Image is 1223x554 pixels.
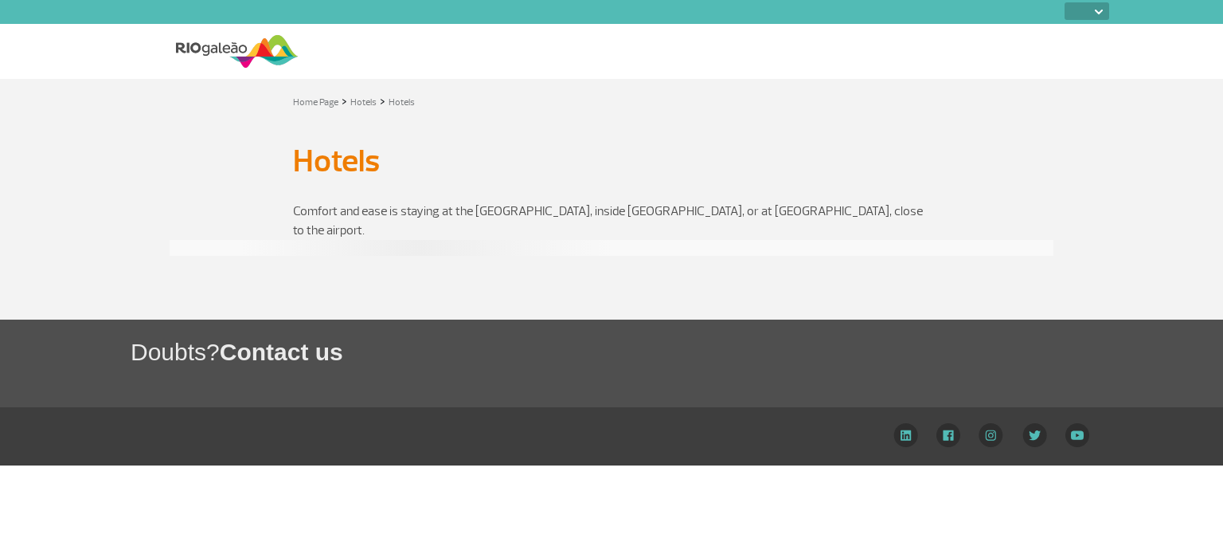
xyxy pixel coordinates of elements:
a: > [342,92,347,110]
a: > [380,92,385,110]
img: YouTube [1065,423,1089,447]
a: Hotels [389,96,415,108]
a: Home Page [293,96,338,108]
img: Instagram [979,423,1003,447]
img: Twitter [1022,423,1047,447]
a: Hotels [350,96,377,108]
h1: Doubts? [131,336,1223,368]
img: LinkedIn [893,423,918,447]
h1: Hotels [293,147,930,175]
img: Facebook [936,423,960,447]
span: Contact us [220,339,343,365]
p: Comfort and ease is staying at the [GEOGRAPHIC_DATA], inside [GEOGRAPHIC_DATA], or at [GEOGRAPHIC... [293,202,930,240]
